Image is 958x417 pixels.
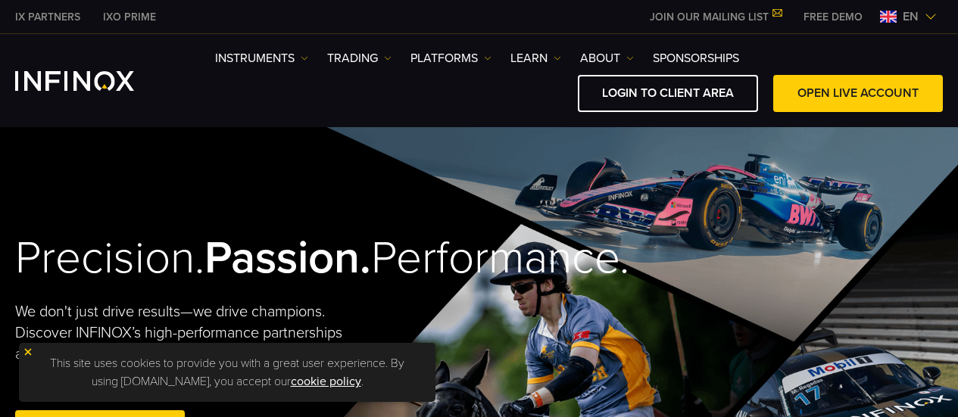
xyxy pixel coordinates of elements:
a: cookie policy [291,374,361,389]
p: This site uses cookies to provide you with a great user experience. By using [DOMAIN_NAME], you a... [27,350,428,394]
strong: Passion. [204,231,371,285]
a: LOGIN TO CLIENT AREA [578,75,758,112]
a: SPONSORSHIPS [653,49,739,67]
a: TRADING [327,49,392,67]
a: INFINOX Logo [15,71,170,91]
a: INFINOX MENU [792,9,874,25]
a: PLATFORMS [410,49,491,67]
a: INFINOX [4,9,92,25]
p: We don't just drive results—we drive champions. Discover INFINOX’s high-performance partnerships ... [15,301,349,365]
img: yellow close icon [23,347,33,357]
a: INFINOX [92,9,167,25]
h2: Precision. Performance. [15,231,432,286]
a: Learn [510,49,561,67]
a: Instruments [215,49,308,67]
a: ABOUT [580,49,634,67]
a: OPEN LIVE ACCOUNT [773,75,943,112]
a: JOIN OUR MAILING LIST [638,11,792,23]
span: en [897,8,925,26]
